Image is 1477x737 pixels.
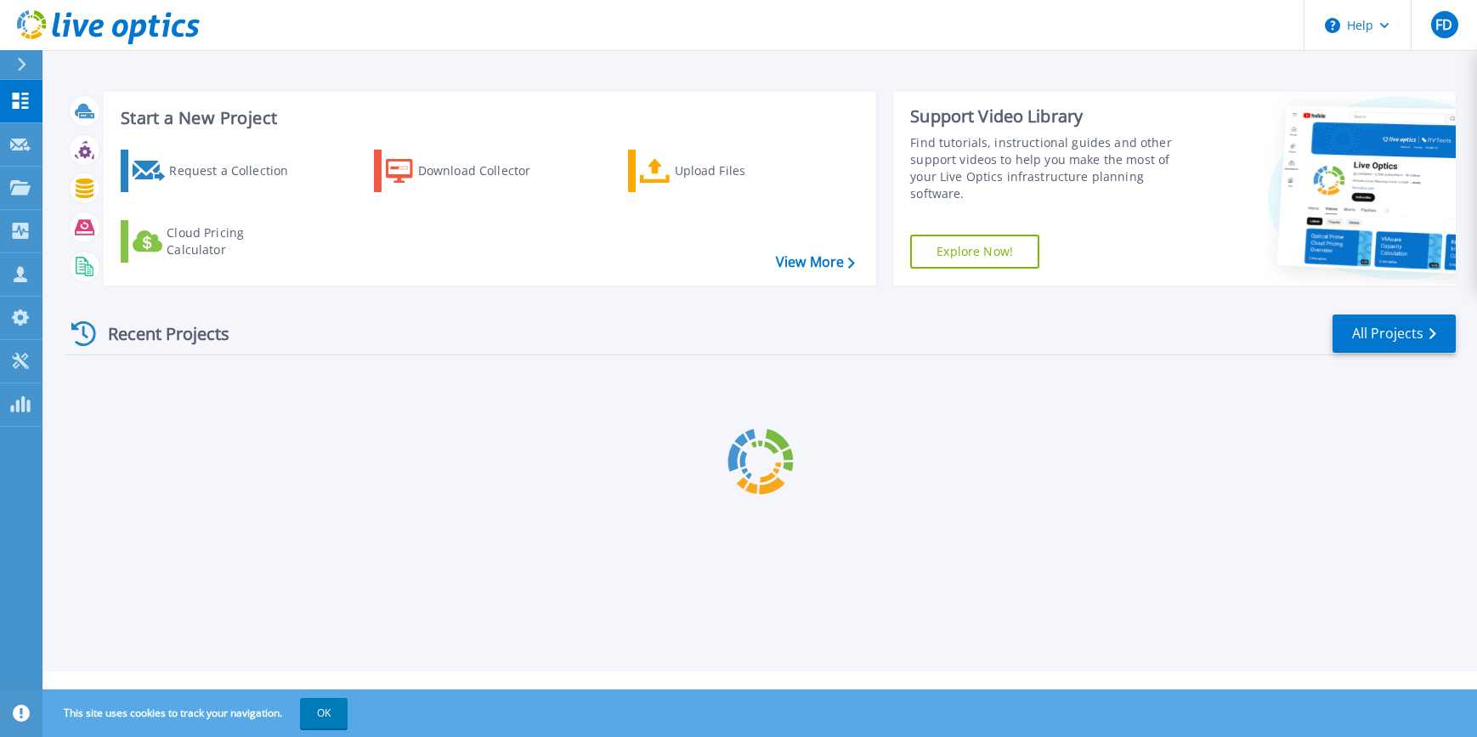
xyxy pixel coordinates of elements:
[675,154,811,188] div: Upload Files
[418,154,554,188] div: Download Collector
[300,698,348,728] button: OK
[910,235,1039,269] a: Explore Now!
[910,134,1195,202] div: Find tutorials, instructional guides and other support videos to help you make the most of your L...
[121,220,310,263] a: Cloud Pricing Calculator
[374,150,563,192] a: Download Collector
[776,254,855,270] a: View More
[1435,18,1452,31] span: FD
[910,105,1195,128] div: Support Video Library
[167,224,303,258] div: Cloud Pricing Calculator
[1333,315,1456,353] a: All Projects
[65,313,252,354] div: Recent Projects
[169,154,305,188] div: Request a Collection
[47,698,348,728] span: This site uses cookies to track your navigation.
[628,150,818,192] a: Upload Files
[121,150,310,192] a: Request a Collection
[121,109,854,128] h3: Start a New Project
